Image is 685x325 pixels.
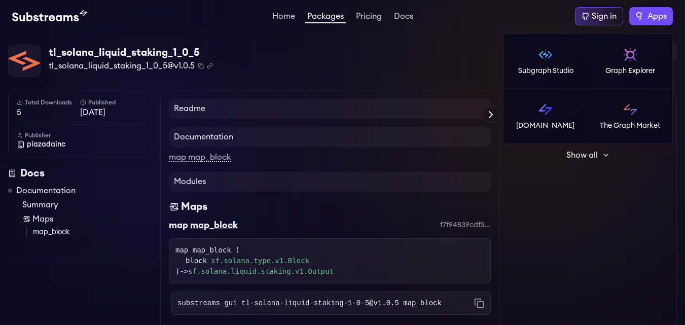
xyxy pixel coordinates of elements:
[537,101,554,118] img: Substreams logo
[566,149,598,161] span: Show all
[22,199,152,211] a: Summary
[392,12,415,22] a: Docs
[474,298,484,308] button: Copy command to clipboard
[169,98,491,119] h4: Readme
[17,131,143,139] h6: Publisher
[49,60,195,72] span: tl_solana_liquid_staking_1_0_5@v1.0.5
[635,12,643,20] img: The Graph logo
[17,106,80,119] span: 5
[169,171,491,192] h4: Modules
[22,213,152,225] a: Maps
[169,127,491,147] h4: Documentation
[190,218,238,232] div: map_block
[207,63,213,69] button: Copy .spkg link to clipboard
[575,7,623,25] a: Sign in
[600,121,660,131] p: The Graph Market
[80,98,143,106] h6: Published
[211,256,309,266] a: sf.solana.type.v1.Block
[305,12,346,23] a: Packages
[605,66,655,76] p: Graph Explorer
[169,153,231,162] a: map map_block
[198,63,204,69] button: Copy package name and version
[49,46,213,60] div: tl_solana_liquid_staking_1_0_5
[186,256,484,266] div: block
[27,139,65,150] span: piazadainc
[181,200,207,214] div: Maps
[9,45,40,77] img: Package Logo
[510,145,666,165] button: Show all
[270,12,297,22] a: Home
[622,101,638,118] img: The Graph Market logo
[22,215,30,223] img: Map icon
[588,89,673,143] a: The Graph Market
[647,10,667,22] span: Apps
[17,98,80,106] h6: Total Downloads
[169,200,179,214] img: Maps icon
[518,66,573,76] p: Subgraph Studio
[440,220,491,230] div: f7f94839cdf3eb1d4a8256129bf0bd1a9e86e531
[516,121,574,131] p: [DOMAIN_NAME]
[588,34,673,89] a: Graph Explorer
[537,47,554,63] img: Subgraph Studio logo
[354,12,384,22] a: Pricing
[622,47,638,63] img: Graph Explorer logo
[16,185,76,197] a: Documentation
[169,218,188,232] div: map
[12,10,87,22] img: Substream's logo
[503,34,588,89] a: Subgraph Studio
[8,166,152,180] div: Docs
[592,10,617,22] div: Sign in
[188,267,334,275] a: sf.solana.liquid.staking.v1.Output
[175,245,484,277] div: map map_block ( )
[179,267,333,275] span: ->
[503,89,588,143] a: [DOMAIN_NAME]
[80,106,143,119] span: [DATE]
[17,139,143,150] a: piazadainc
[33,227,152,237] a: map_block
[177,298,442,308] code: substreams gui tl-solana-liquid-staking-1-0-5@v1.0.5 map_block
